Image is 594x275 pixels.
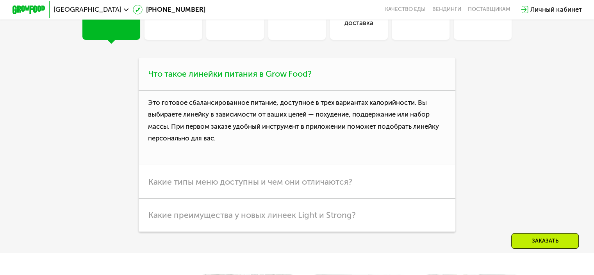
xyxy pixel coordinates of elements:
p: Это готовое сбалансированное питание, доступное в трех вариантах калорийности. Вы выбираете линей... [139,91,455,165]
span: Какие преимущества у новых линеек Light и Strong? [148,210,356,220]
div: поставщикам [468,6,510,13]
a: Вендинги [432,6,461,13]
div: Заказать [511,233,579,249]
div: Оплата и доставка [330,8,388,28]
a: [PHONE_NUMBER] [133,5,205,14]
a: Качество еды [385,6,426,13]
span: Что такое линейки питания в Grow Food? [148,69,312,79]
div: Личный кабинет [530,5,582,14]
span: [GEOGRAPHIC_DATA] [54,6,121,13]
span: Какие типы меню доступны и чем они отличаются? [148,177,352,187]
